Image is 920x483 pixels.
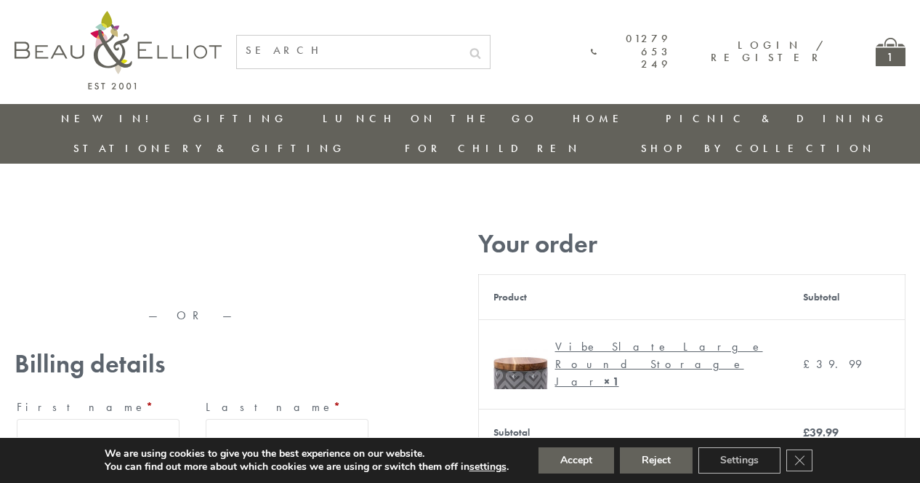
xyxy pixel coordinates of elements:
[105,447,509,460] p: We are using cookies to give you the best experience on our website.
[803,356,816,372] span: £
[73,141,346,156] a: Stationery & Gifting
[17,396,179,419] label: First name
[405,141,581,156] a: For Children
[573,111,631,126] a: Home
[323,111,538,126] a: Lunch On The Go
[105,460,509,474] p: You can find out more about which cookies we are using or switch them off in .
[591,33,671,71] a: 01279 653 249
[12,260,374,295] iframe: Secure express checkout frame
[876,38,905,66] a: 1
[538,447,614,474] button: Accept
[555,338,763,391] div: Vibe Slate Large Round Storage Jar
[15,11,222,89] img: logo
[61,111,158,126] a: New in!
[15,309,371,322] p: — OR —
[604,374,619,389] strong: × 1
[237,36,461,65] input: SEARCH
[493,335,548,389] img: Vibe Slate Large Round Storage Jar
[641,141,876,156] a: Shop by collection
[803,425,810,440] span: £
[15,349,371,379] h3: Billing details
[620,447,693,474] button: Reject
[206,396,368,419] label: Last name
[788,274,905,319] th: Subtotal
[698,447,780,474] button: Settings
[193,111,288,126] a: Gifting
[469,460,507,474] button: settings
[786,450,812,471] button: Close GDPR Cookie Banner
[12,223,374,258] iframe: Secure express checkout frame
[493,335,774,394] a: Vibe Slate Large Round Storage Jar Vibe Slate Large Round Storage Jar× 1
[478,229,905,259] h3: Your order
[803,356,862,372] bdi: 39.99
[666,111,888,126] a: Picnic & Dining
[478,409,788,456] th: Subtotal
[711,38,825,65] a: Login / Register
[803,425,839,440] bdi: 39.99
[478,274,788,319] th: Product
